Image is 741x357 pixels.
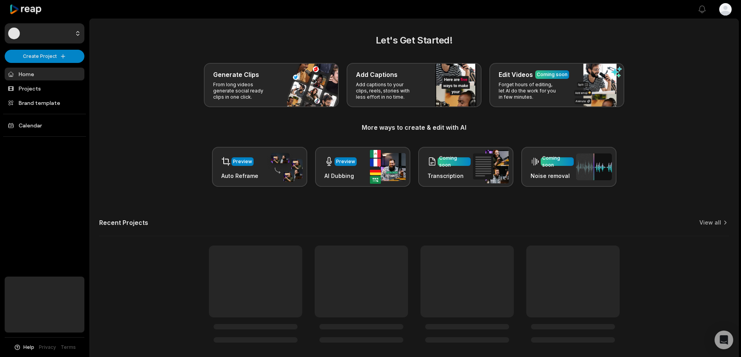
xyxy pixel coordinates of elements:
[5,82,84,95] a: Projects
[370,150,406,184] img: ai_dubbing.png
[427,172,471,180] h3: Transcription
[14,344,34,351] button: Help
[473,150,509,183] img: transcription.png
[99,123,729,132] h3: More ways to create & edit with AI
[23,344,34,351] span: Help
[715,331,733,349] div: Open Intercom Messenger
[39,344,56,351] a: Privacy
[99,219,148,226] h2: Recent Projects
[324,172,357,180] h3: AI Dubbing
[537,71,568,78] div: Coming soon
[213,70,259,79] h3: Generate Clips
[499,70,533,79] h3: Edit Videos
[267,152,303,182] img: auto_reframe.png
[99,33,729,47] h2: Let's Get Started!
[439,155,469,169] div: Coming soon
[531,172,574,180] h3: Noise removal
[356,70,398,79] h3: Add Captions
[336,158,355,165] div: Preview
[213,82,273,100] p: From long videos generate social ready clips in one click.
[499,82,559,100] p: Forget hours of editing, let AI do the work for you in few minutes.
[61,344,76,351] a: Terms
[542,155,572,169] div: Coming soon
[5,119,84,132] a: Calendar
[5,96,84,109] a: Brand template
[699,219,721,226] a: View all
[576,153,612,180] img: noise_removal.png
[5,50,84,63] button: Create Project
[5,68,84,80] a: Home
[233,158,252,165] div: Preview
[221,172,258,180] h3: Auto Reframe
[356,82,416,100] p: Add captions to your clips, reels, stories with less effort in no time.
